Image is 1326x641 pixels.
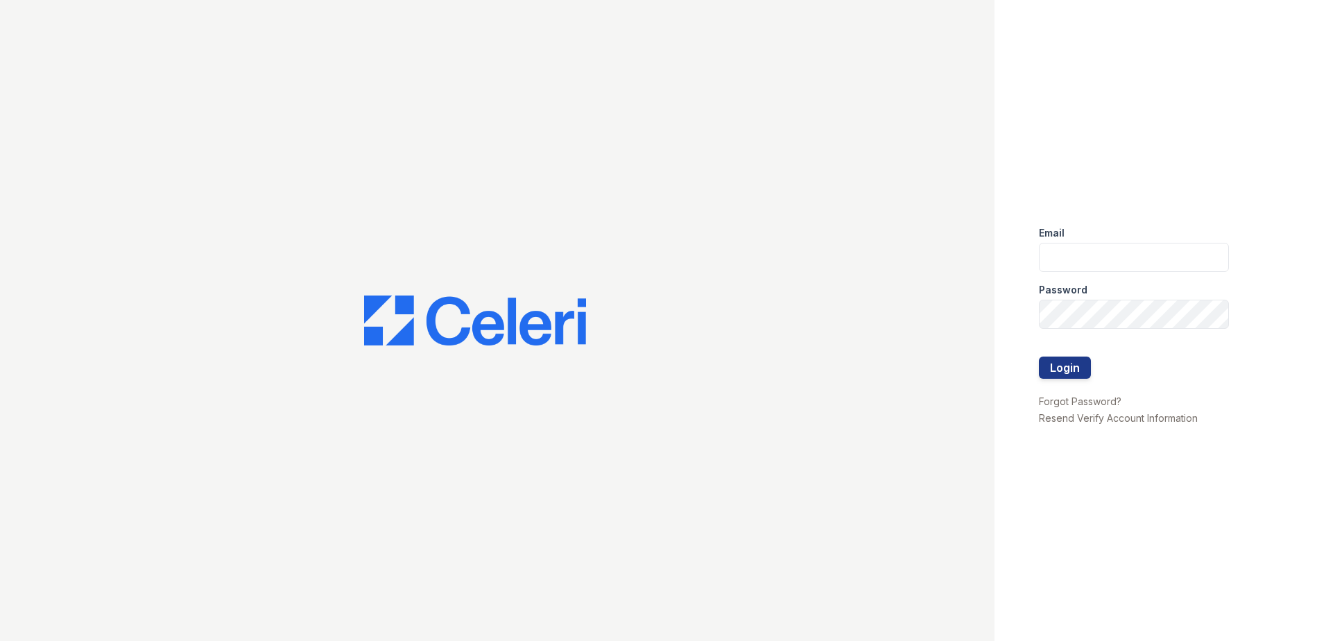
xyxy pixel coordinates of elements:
[1039,395,1121,407] a: Forgot Password?
[1039,357,1091,379] button: Login
[1039,412,1198,424] a: Resend Verify Account Information
[364,296,586,345] img: CE_Logo_Blue-a8612792a0a2168367f1c8372b55b34899dd931a85d93a1a3d3e32e68fde9ad4.png
[1039,283,1087,297] label: Password
[1039,226,1065,240] label: Email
